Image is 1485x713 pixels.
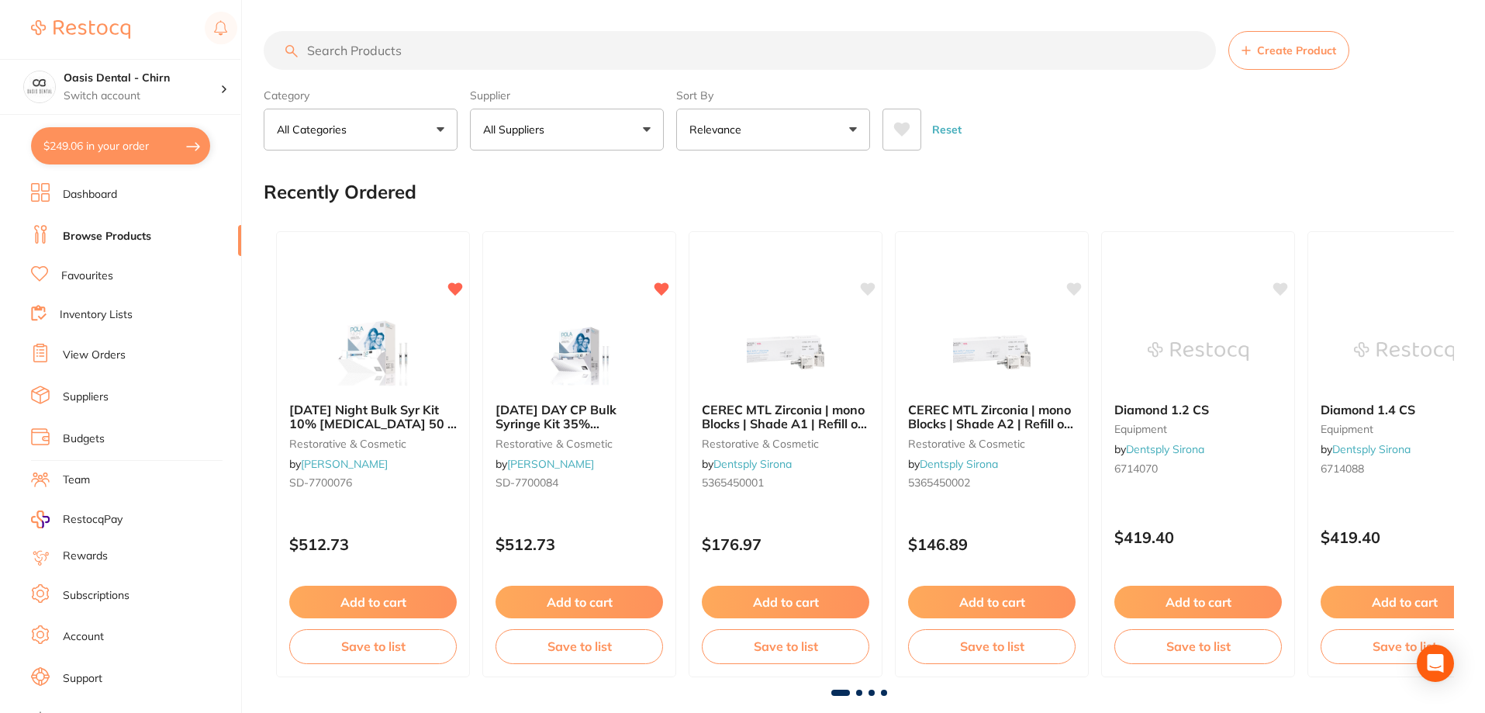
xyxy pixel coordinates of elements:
label: Sort By [676,88,870,102]
span: by [1114,442,1204,456]
button: All Categories [264,109,458,151]
span: by [1321,442,1411,456]
img: POLA Night Bulk Syr Kit 10% Carbamide Peroxide 50 x 3g [323,313,423,390]
img: Restocq Logo [31,20,130,39]
a: RestocqPay [31,511,123,528]
p: $146.89 [908,535,1076,553]
b: CEREC MTL Zirconia | mono Blocks | Shade A2 | Refill of 4 [908,403,1076,431]
small: 5365450001 [702,476,869,489]
small: restorative & cosmetic [496,438,663,450]
b: POLA DAY CP Bulk Syringe Kit 35% Carbamide Peroxide 50 x 3g [496,403,663,431]
label: Supplier [470,88,664,102]
button: $249.06 in your order [31,127,210,164]
a: Browse Products [63,229,151,244]
a: Dentsply Sirona [713,457,792,471]
button: Save to list [1114,629,1282,663]
button: Relevance [676,109,870,151]
small: 6714070 [1114,462,1282,475]
a: Subscriptions [63,588,130,604]
p: $176.97 [702,535,869,553]
a: Favourites [61,268,113,284]
a: Restocq Logo [31,12,130,47]
div: Open Intercom Messenger [1417,645,1454,682]
img: POLA DAY CP Bulk Syringe Kit 35% Carbamide Peroxide 50 x 3g [529,313,630,390]
span: Create Product [1257,44,1336,57]
img: RestocqPay [31,511,50,528]
p: Relevance [689,122,748,137]
a: Rewards [63,549,108,564]
a: Budgets [63,431,105,447]
b: CEREC MTL Zirconia | mono Blocks | Shade A1 | Refill of 4 [702,403,869,431]
button: Add to cart [908,586,1076,618]
small: restorative & cosmetic [908,438,1076,450]
button: Save to list [496,629,663,663]
small: equipment [1114,423,1282,435]
a: Dentsply Sirona [1126,442,1204,456]
a: Support [63,671,102,687]
span: by [702,457,792,471]
input: Search Products [264,31,1216,70]
a: [PERSON_NAME] [301,457,388,471]
button: Reset [927,109,966,151]
a: Inventory Lists [60,307,133,323]
button: Add to cart [496,586,663,618]
p: All Suppliers [483,122,551,137]
a: Dentsply Sirona [920,457,998,471]
h4: Oasis Dental - Chirn [64,71,220,86]
button: Save to list [702,629,869,663]
a: Account [63,629,104,645]
small: restorative & cosmetic [289,438,457,450]
small: SD-7700076 [289,476,457,489]
button: All Suppliers [470,109,664,151]
p: $419.40 [1114,528,1282,546]
p: $512.73 [289,535,457,553]
img: Diamond 1.2 CS [1148,313,1248,390]
img: CEREC MTL Zirconia | mono Blocks | Shade A2 | Refill of 4 [941,313,1042,390]
a: [PERSON_NAME] [507,457,594,471]
button: Add to cart [289,586,457,618]
a: View Orders [63,348,126,363]
small: restorative & cosmetic [702,438,869,450]
p: All Categories [277,122,353,137]
p: $512.73 [496,535,663,553]
img: CEREC MTL Zirconia | mono Blocks | Shade A1 | Refill of 4 [735,313,836,390]
span: by [496,457,594,471]
button: Save to list [289,629,457,663]
a: Suppliers [63,389,109,405]
button: Save to list [908,629,1076,663]
small: SD-7700084 [496,476,663,489]
b: Diamond 1.2 CS [1114,403,1282,417]
label: Category [264,88,458,102]
button: Add to cart [702,586,869,618]
a: Dashboard [63,187,117,202]
a: Dentsply Sirona [1332,442,1411,456]
span: RestocqPay [63,512,123,528]
small: 5365450002 [908,476,1076,489]
span: by [289,457,388,471]
p: Switch account [64,88,220,104]
button: Add to cart [1114,586,1282,618]
img: Oasis Dental - Chirn [24,71,55,102]
img: Diamond 1.4 CS [1354,313,1455,390]
h2: Recently Ordered [264,182,416,203]
a: Team [63,472,90,488]
button: Create Product [1228,31,1349,70]
b: POLA Night Bulk Syr Kit 10% Carbamide Peroxide 50 x 3g [289,403,457,431]
span: by [908,457,998,471]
